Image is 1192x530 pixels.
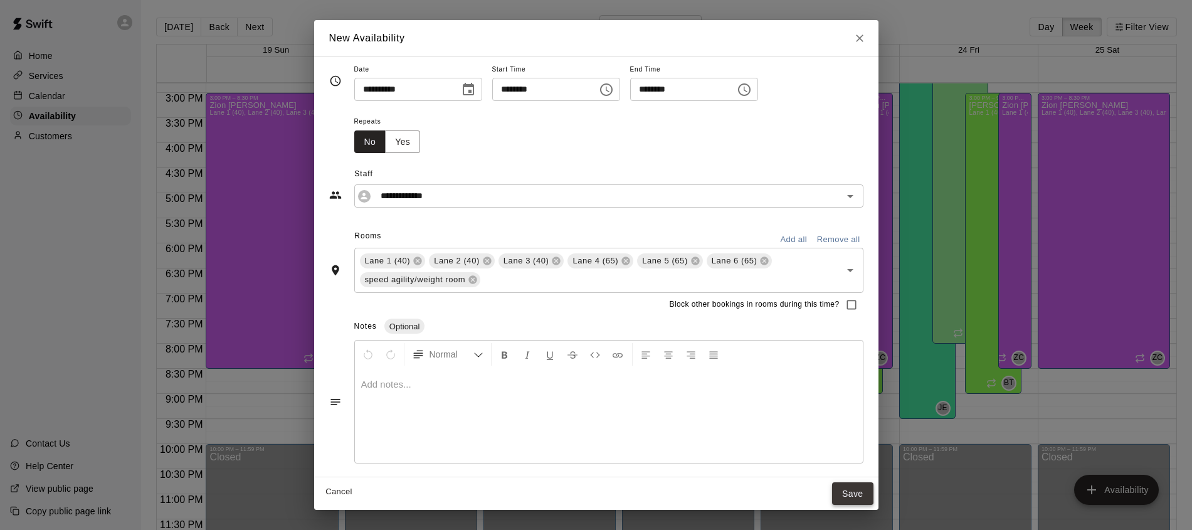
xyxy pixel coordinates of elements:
[329,30,405,46] h6: New Availability
[360,253,426,268] div: Lane 1 (40)
[360,272,481,287] div: speed agility/weight room
[354,164,863,184] span: Staff
[492,61,620,78] span: Start Time
[567,253,633,268] div: Lane 4 (65)
[329,189,342,201] svg: Staff
[814,230,863,250] button: Remove all
[635,343,657,366] button: Left Align
[354,114,431,130] span: Repeats
[498,253,564,268] div: Lane 3 (40)
[539,343,561,366] button: Format Underline
[329,396,342,408] svg: Notes
[498,255,554,267] span: Lane 3 (40)
[384,322,425,331] span: Optional
[430,348,473,361] span: Normal
[707,253,773,268] div: Lane 6 (65)
[703,343,724,366] button: Justify Align
[567,255,623,267] span: Lane 4 (65)
[407,343,488,366] button: Formatting Options
[494,343,515,366] button: Format Bold
[354,130,386,154] button: No
[354,322,377,331] span: Notes
[774,230,814,250] button: Add all
[584,343,606,366] button: Insert Code
[680,343,702,366] button: Right Align
[429,255,485,267] span: Lane 2 (40)
[637,253,703,268] div: Lane 5 (65)
[360,255,416,267] span: Lane 1 (40)
[658,343,679,366] button: Center Align
[360,273,471,286] span: speed agility/weight room
[630,61,758,78] span: End Time
[637,255,693,267] span: Lane 5 (65)
[354,231,381,240] span: Rooms
[319,482,359,502] button: Cancel
[841,188,859,205] button: Open
[354,61,482,78] span: Date
[670,299,840,311] span: Block other bookings in rooms during this time?
[329,75,342,87] svg: Timing
[841,262,859,279] button: Open
[354,130,421,154] div: outlined button group
[594,77,619,102] button: Choose time, selected time is 7:00 PM
[329,264,342,277] svg: Rooms
[732,77,757,102] button: Choose time, selected time is 9:00 PM
[848,27,871,50] button: Close
[380,343,401,366] button: Redo
[832,482,873,506] button: Save
[385,130,420,154] button: Yes
[429,253,495,268] div: Lane 2 (40)
[707,255,762,267] span: Lane 6 (65)
[456,77,481,102] button: Choose date, selected date is Oct 21, 2025
[607,343,628,366] button: Insert Link
[517,343,538,366] button: Format Italics
[562,343,583,366] button: Format Strikethrough
[357,343,379,366] button: Undo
